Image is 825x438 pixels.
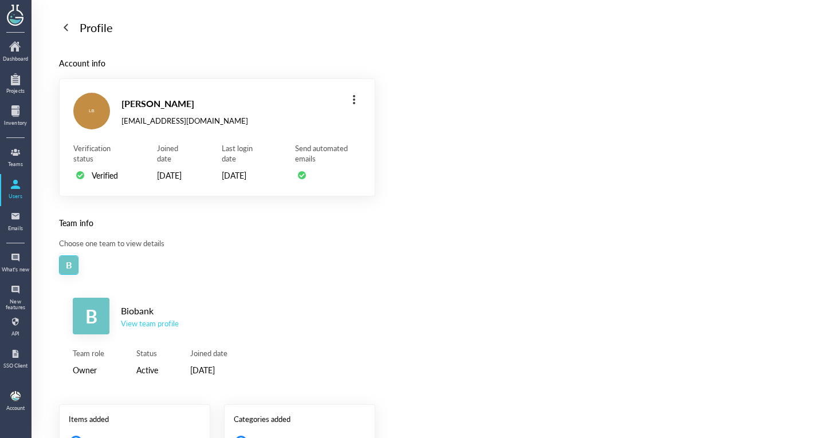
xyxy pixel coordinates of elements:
[1,70,30,100] a: Projects
[1,363,30,369] div: SSO Client
[1,102,30,132] a: Inventory
[1,175,30,205] a: Users
[136,348,158,358] div: Status
[1,331,30,337] div: API
[1,88,30,94] div: Projects
[157,168,190,182] div: [DATE]
[295,143,361,164] div: Send automated emails
[6,405,25,411] div: Account
[59,18,113,37] a: Profile
[1,207,30,237] a: Emails
[59,57,375,69] div: Account info
[73,348,104,358] div: Team role
[1,267,30,273] div: What's new
[157,143,190,164] div: Joined date
[222,143,263,164] div: Last login date
[136,363,158,377] div: Active
[1,38,30,68] a: Dashboard
[1,313,30,342] a: API
[1,248,30,278] a: What's new
[1,56,30,62] div: Dashboard
[66,256,72,274] span: B
[2,1,29,27] img: genemod logo
[1,161,30,167] div: Teams
[1,281,30,310] a: New features
[222,168,263,182] div: [DATE]
[73,363,104,377] div: Owner
[1,120,30,126] div: Inventory
[59,238,375,248] div: Choose one team to view details
[1,345,30,374] a: SSO Client
[59,216,375,229] div: Team info
[1,194,30,199] div: Users
[1,299,30,311] div: New features
[121,116,248,126] div: [EMAIL_ADDRESS][DOMAIN_NAME]
[121,96,248,111] div: [PERSON_NAME]
[69,414,201,424] div: Items added
[80,18,113,37] div: Profile
[190,348,227,358] div: Joined date
[1,143,30,173] a: Teams
[190,363,227,377] div: [DATE]
[1,226,30,231] div: Emails
[85,298,97,334] span: B
[89,93,95,129] span: LB
[73,143,125,164] div: Verification status
[234,414,366,424] div: Categories added
[121,318,179,329] a: View team profile
[121,303,179,318] div: Biobank
[10,391,21,401] img: b9474ba4-a536-45cc-a50d-c6e2543a7ac2.jpeg
[92,168,118,182] div: Verified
